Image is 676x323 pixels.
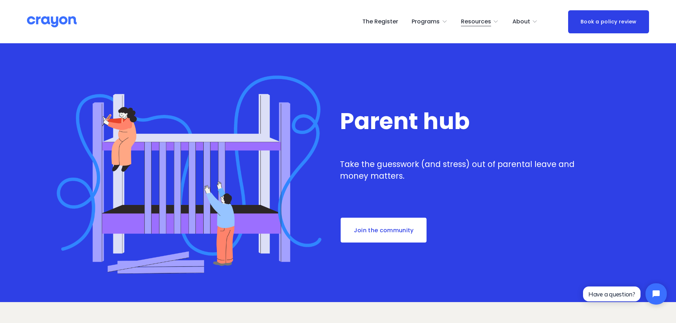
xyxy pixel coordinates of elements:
[568,10,649,33] a: Book a policy review
[340,109,580,133] h1: Parent hub
[512,17,530,27] span: About
[512,16,538,27] a: folder dropdown
[340,217,427,243] a: Join the community
[27,16,77,28] img: Crayon
[362,16,398,27] a: The Register
[412,16,447,27] a: folder dropdown
[577,277,673,311] iframe: Tidio Chat
[461,17,491,27] span: Resources
[340,158,580,182] p: Take the guesswork (and stress) out of parental leave and money matters.
[412,17,440,27] span: Programs
[461,16,499,27] a: folder dropdown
